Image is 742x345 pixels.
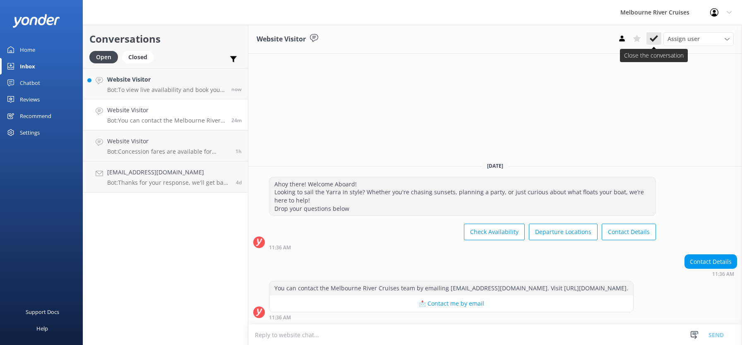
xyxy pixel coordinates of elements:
div: You can contact the Melbourne River Cruises team by emailing [EMAIL_ADDRESS][DOMAIN_NAME]. Visit ... [269,281,633,295]
div: Oct 07 2025 11:36am (UTC +11:00) Australia/Sydney [269,314,634,320]
a: Open [89,52,122,61]
a: Closed [122,52,158,61]
div: Recommend [20,108,51,124]
a: Website VisitorBot:You can contact the Melbourne River Cruises team by emailing [EMAIL_ADDRESS][D... [83,99,248,130]
div: Open [89,51,118,63]
div: Assign User [663,32,734,46]
strong: 11:36 AM [269,245,291,250]
div: Inbox [20,58,35,75]
div: Support Docs [26,304,59,320]
span: Oct 07 2025 12:00pm (UTC +11:00) Australia/Sydney [231,86,242,93]
div: Help [36,320,48,337]
p: Bot: Concession fares are available for sightseeing cruises to holders of an [DEMOGRAPHIC_DATA] s... [107,148,229,155]
div: Contact Details [685,255,737,269]
button: Departure Locations [529,224,598,240]
img: yonder-white-logo.png [12,14,60,28]
button: 📩 Contact me by email [269,295,633,312]
h4: Website Visitor [107,137,229,146]
a: Website VisitorBot:To view live availability and book your Melbourne River Cruise experience, ple... [83,68,248,99]
button: Contact Details [602,224,656,240]
strong: 11:36 AM [269,315,291,320]
span: Oct 07 2025 10:31am (UTC +11:00) Australia/Sydney [235,148,242,155]
div: Oct 07 2025 11:36am (UTC +11:00) Australia/Sydney [269,244,656,250]
p: Bot: You can contact the Melbourne River Cruises team by emailing [EMAIL_ADDRESS][DOMAIN_NAME]. V... [107,117,225,124]
p: Bot: Thanks for your response, we'll get back to you as soon as we can during opening hours. [107,179,230,186]
span: Oct 07 2025 11:36am (UTC +11:00) Australia/Sydney [231,117,242,124]
a: [EMAIL_ADDRESS][DOMAIN_NAME]Bot:Thanks for your response, we'll get back to you as soon as we can... [83,162,248,193]
span: Oct 02 2025 05:12pm (UTC +11:00) Australia/Sydney [236,179,242,186]
span: [DATE] [482,162,508,169]
div: Oct 07 2025 11:36am (UTC +11:00) Australia/Sydney [684,271,737,277]
div: Home [20,41,35,58]
a: Website VisitorBot:Concession fares are available for sightseeing cruises to holders of an [DEMOG... [83,130,248,162]
div: Chatbot [20,75,40,91]
div: Reviews [20,91,40,108]
strong: 11:36 AM [712,272,734,277]
span: Assign user [668,34,700,43]
div: Ahoy there! Welcome Aboard! Looking to sail the Yarra in style? Whether you're chasing sunsets, p... [269,177,656,215]
h4: Website Visitor [107,106,225,115]
h4: Website Visitor [107,75,225,84]
h4: [EMAIL_ADDRESS][DOMAIN_NAME] [107,168,230,177]
h2: Conversations [89,31,242,47]
button: Check Availability [464,224,525,240]
div: Closed [122,51,154,63]
div: Settings [20,124,40,141]
p: Bot: To view live availability and book your Melbourne River Cruise experience, please visit [URL... [107,86,225,94]
h3: Website Visitor [257,34,306,45]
